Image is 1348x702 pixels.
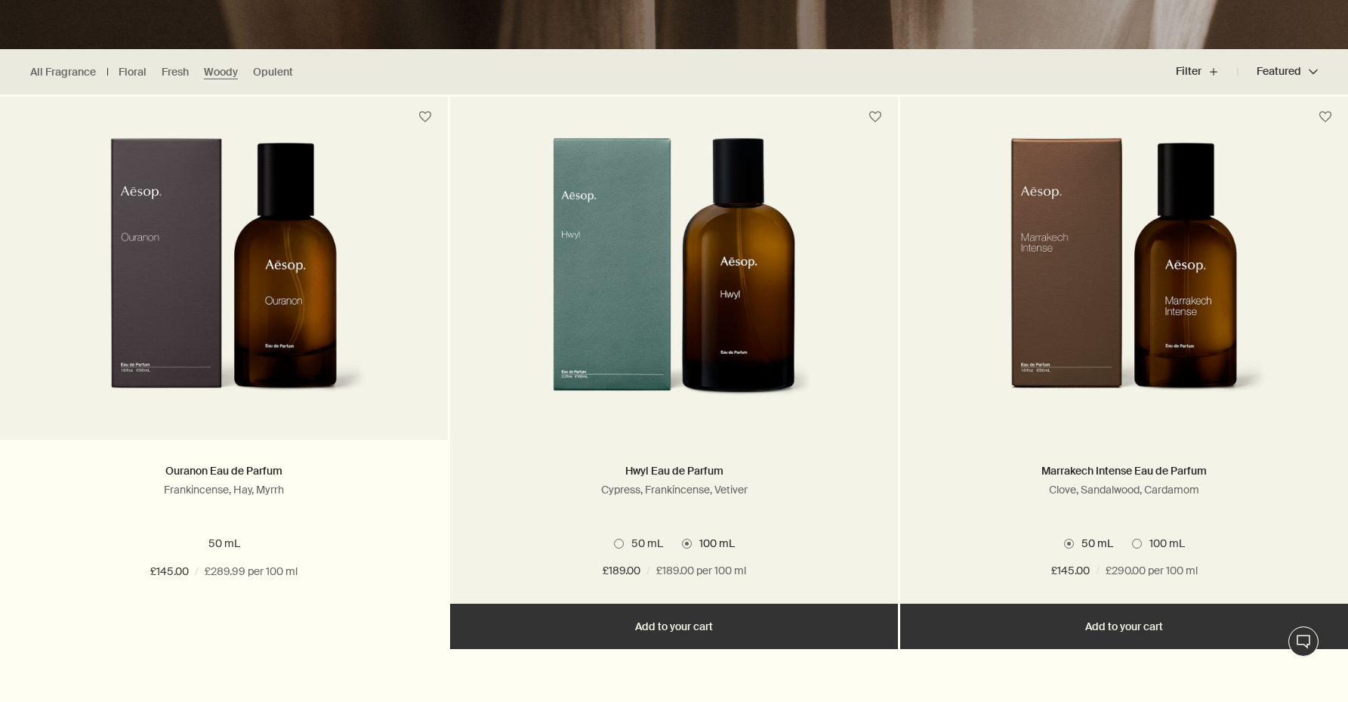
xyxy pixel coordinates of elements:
[981,138,1267,417] img: Marrakech Intense Eau de Parfum in amber glass bottle with outer carton
[1096,562,1100,580] span: /
[862,104,889,131] button: Save to cabinet
[1238,54,1318,90] button: Featured
[412,658,439,685] button: Save to cabinet
[119,65,147,79] a: Floral
[205,563,298,581] span: £289.99 per 100 ml
[923,483,1325,496] p: Clove, Sandalwood, Cardamom
[204,65,238,79] a: Woody
[162,65,189,79] a: Fresh
[1051,562,1090,580] span: £145.00
[1312,104,1339,131] button: Save to cabinet
[862,658,889,685] button: Save to cabinet
[1074,537,1113,550] span: 50 mL
[625,464,723,478] a: Hwyl Eau de Parfum
[1041,464,1207,478] a: Marrakech Intense Eau de Parfum
[23,483,425,496] p: Frankincense, Hay, Myrrh
[900,604,1348,649] button: Add to your cart - £145.00
[473,483,875,496] p: Cypress, Frankincense, Vetiver
[165,464,282,478] a: Ouranon Eau de Parfum
[30,65,96,79] a: All Fragrance
[1142,537,1185,550] span: 100 mL
[656,562,746,580] span: £189.00 per 100 ml
[412,104,439,131] button: Save to cabinet
[1176,54,1238,90] button: Filter
[900,138,1348,440] a: Marrakech Intense Eau de Parfum in amber glass bottle with outer carton
[1106,562,1198,580] span: £290.00 per 100 ml
[692,537,735,550] span: 100 mL
[450,604,898,649] button: Add to your cart - £189.00
[150,563,189,581] span: £145.00
[253,65,293,79] a: Opulent
[450,138,898,440] a: Hwyl Eau de Parfum 100 mL in amber glass bottle with outer carton.
[1288,626,1319,657] button: Live Assistance
[624,537,663,550] span: 50 mL
[537,138,812,417] img: Hwyl Eau de Parfum 100 mL in amber glass bottle with outer carton.
[81,138,367,417] img: An amber bottle of Ouranon Eau de Parfum alongside carton packaging.
[195,563,199,581] span: /
[646,562,650,580] span: /
[603,562,640,580] span: £189.00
